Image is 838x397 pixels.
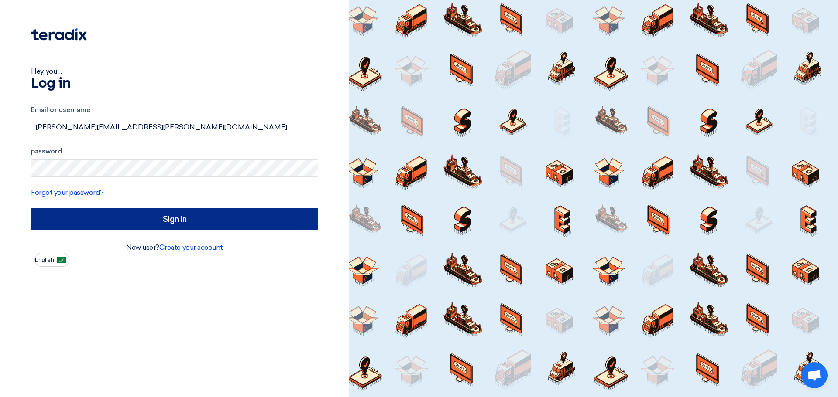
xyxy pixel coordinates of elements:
[801,362,828,388] div: Open chat
[35,256,54,264] font: English
[159,243,223,251] a: Create your account
[126,243,159,251] font: New user?
[31,188,104,197] a: Forgot your password?
[34,253,69,267] button: English
[31,147,62,155] font: password
[31,106,90,114] font: Email or username
[31,119,318,136] input: Enter your business email or username
[57,257,66,263] img: ar-AR.png
[31,67,62,75] font: Hey, you ...
[31,208,318,230] input: Sign in
[31,28,87,41] img: Teradix logo
[31,77,70,91] font: Log in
